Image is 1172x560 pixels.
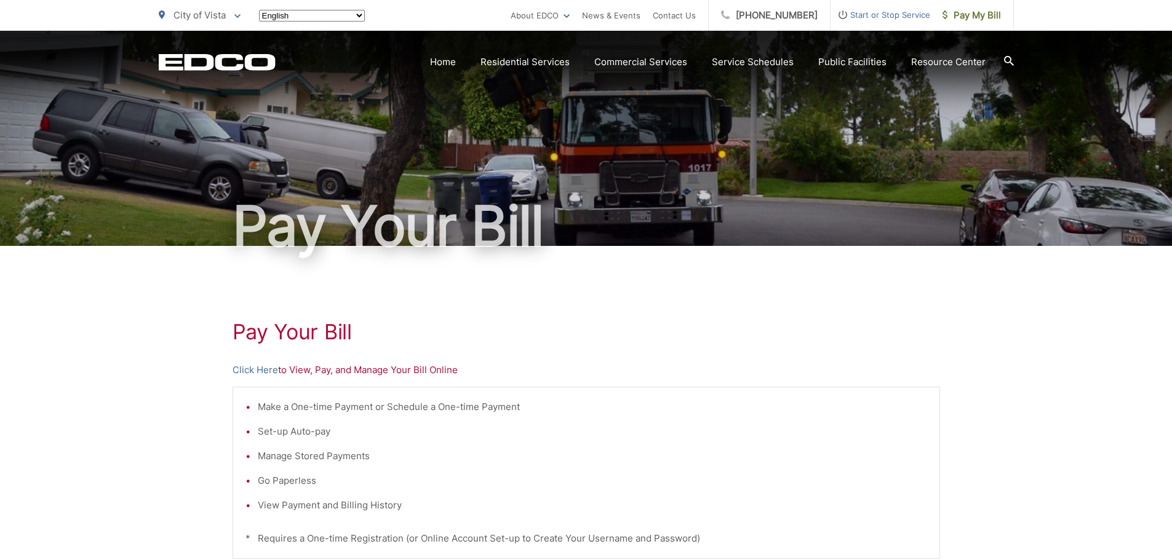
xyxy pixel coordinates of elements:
[159,195,1014,257] h1: Pay Your Bill
[258,449,927,463] li: Manage Stored Payments
[258,473,927,488] li: Go Paperless
[582,8,640,23] a: News & Events
[480,55,570,69] a: Residential Services
[653,8,696,23] a: Contact Us
[159,53,276,71] a: EDCD logo. Return to the homepage.
[245,531,927,546] p: * Requires a One-time Registration (or Online Account Set-up to Create Your Username and Password)
[594,55,687,69] a: Commercial Services
[233,320,940,344] h1: Pay Your Bill
[259,10,365,22] select: Select a language
[511,8,570,23] a: About EDCO
[943,8,1001,23] span: Pay My Bill
[173,9,226,21] span: City of Vista
[911,55,986,69] a: Resource Center
[233,363,940,377] p: to View, Pay, and Manage Your Bill Online
[258,424,927,439] li: Set-up Auto-pay
[430,55,456,69] a: Home
[233,363,278,377] a: Click Here
[258,498,927,513] li: View Payment and Billing History
[258,400,927,414] li: Make a One-time Payment or Schedule a One-time Payment
[712,55,794,69] a: Service Schedules
[818,55,887,69] a: Public Facilities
